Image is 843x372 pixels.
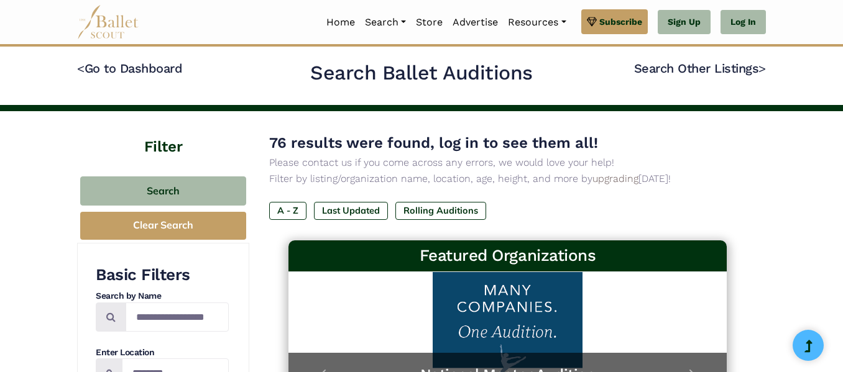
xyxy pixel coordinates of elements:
p: Filter by listing/organization name, location, age, height, and more by [DATE]! [269,171,746,187]
h3: Basic Filters [96,265,229,286]
a: Resources [503,9,571,35]
a: Subscribe [581,9,648,34]
a: Log In [721,10,766,35]
h4: Enter Location [96,347,229,359]
a: Advertise [448,9,503,35]
button: Search [80,176,246,206]
button: Clear Search [80,212,246,240]
code: < [77,60,85,76]
img: gem.svg [587,15,597,29]
p: Please contact us if you come across any errors, we would love your help! [269,155,746,171]
a: Home [321,9,360,35]
label: A - Z [269,202,306,219]
span: 76 results were found, log in to see them all! [269,134,598,152]
a: Search Other Listings> [634,61,766,76]
h2: Search Ballet Auditions [310,60,533,86]
code: > [758,60,766,76]
h3: Featured Organizations [298,245,717,266]
a: Sign Up [658,10,711,35]
h4: Search by Name [96,290,229,302]
label: Last Updated [314,202,388,219]
input: Search by names... [126,302,229,332]
a: Store [411,9,448,35]
a: upgrading [592,173,638,184]
span: Subscribe [599,15,642,29]
a: Search [360,9,411,35]
a: <Go to Dashboard [77,61,182,76]
label: Rolling Auditions [395,202,486,219]
h4: Filter [77,111,249,158]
